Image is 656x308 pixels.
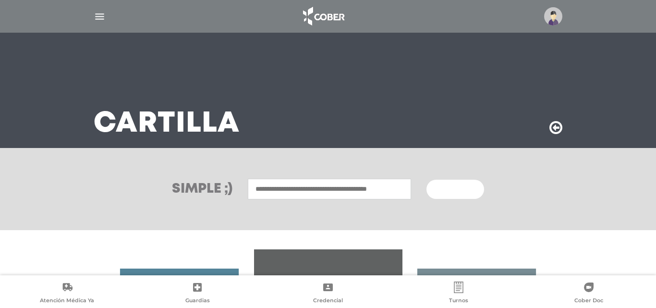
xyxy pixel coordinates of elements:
a: Credencial [263,282,393,306]
a: Guardias [133,282,263,306]
span: Credencial [313,297,343,306]
h3: Cartilla [94,111,240,136]
img: profile-placeholder.svg [544,7,562,25]
span: Turnos [449,297,468,306]
a: Cober Doc [523,282,654,306]
span: Buscar [438,186,466,193]
span: Atención Médica Ya [40,297,94,306]
img: Cober_menu-lines-white.svg [94,11,106,23]
button: Buscar [426,180,484,199]
img: logo_cober_home-white.png [298,5,348,28]
h3: Simple ;) [172,183,232,196]
span: Guardias [185,297,210,306]
a: Atención Médica Ya [2,282,133,306]
a: Turnos [393,282,524,306]
span: Cober Doc [574,297,603,306]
